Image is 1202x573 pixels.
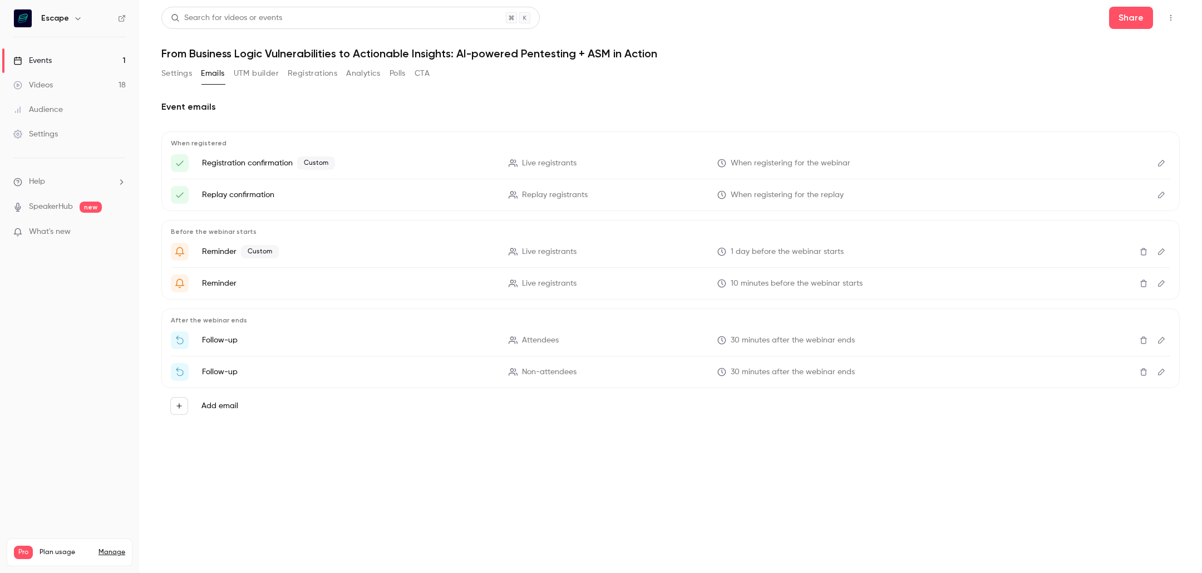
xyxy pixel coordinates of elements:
[171,139,1170,148] p: When registered
[241,245,279,258] span: Custom
[13,80,53,91] div: Videos
[171,154,1170,172] li: Here's your access link to {{ event_name }}!
[80,202,102,213] span: new
[346,65,381,82] button: Analytics
[41,13,69,24] h6: Escape
[171,275,1170,292] li: {{ event_name }} is about to go live
[522,335,559,346] span: Attendees
[522,158,577,169] span: Live registrants
[98,548,125,557] a: Manage
[1152,331,1170,349] button: Edit
[1152,154,1170,172] button: Edit
[297,156,335,170] span: Custom
[1152,275,1170,292] button: Edit
[13,129,58,140] div: Settings
[171,316,1170,325] p: After the webinar ends
[1152,186,1170,204] button: Edit
[390,65,406,82] button: Polls
[171,243,1170,261] li: ⏰ {{ event_name }} : Don't forget to join us tomorrow {{ event_name }}
[171,227,1170,236] p: Before the webinar starts
[202,156,495,170] p: Registration confirmation
[731,189,844,201] span: When registering for the replay
[201,65,224,82] button: Emails
[1152,243,1170,261] button: Edit
[13,55,52,66] div: Events
[1135,363,1152,381] button: Delete
[731,278,863,290] span: 10 minutes before the webinar starts
[13,176,126,188] li: help-dropdown-opener
[40,548,92,557] span: Plan usage
[14,546,33,559] span: Pro
[522,189,588,201] span: Replay registrants
[234,65,279,82] button: UTM builder
[288,65,337,82] button: Registrations
[171,186,1170,204] li: Here's your access link to {{ event_name }}!
[201,400,238,412] label: Add email
[161,65,192,82] button: Settings
[731,335,855,346] span: 30 minutes after the webinar ends
[171,363,1170,381] li: Watch the replay of {{ event_name }}
[522,278,577,290] span: Live registrants
[202,335,495,346] p: Follow-up
[13,104,63,115] div: Audience
[29,201,73,213] a: SpeakerHub
[171,12,282,24] div: Search for videos or events
[161,47,1180,60] h1: From Business Logic Vulnerabilities to Actionable Insights: AI-powered Pentesting + ASM in Action
[1135,243,1152,261] button: Delete
[522,246,577,258] span: Live registrants
[202,366,495,378] p: Follow-up
[202,278,495,289] p: Reminder
[1135,275,1152,292] button: Delete
[202,189,495,200] p: Replay confirmation
[415,65,430,82] button: CTA
[1135,331,1152,349] button: Delete
[171,331,1170,349] li: Thanks for attending {{ event_name }}
[29,226,71,238] span: What's new
[112,227,126,237] iframe: Noticeable Trigger
[1152,363,1170,381] button: Edit
[202,245,495,258] p: Reminder
[29,176,45,188] span: Help
[731,366,855,378] span: 30 minutes after the webinar ends
[14,9,32,27] img: Escape
[522,366,577,378] span: Non-attendees
[731,158,850,169] span: When registering for the webinar
[161,100,1180,114] h2: Event emails
[1109,7,1153,29] button: Share
[731,246,844,258] span: 1 day before the webinar starts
